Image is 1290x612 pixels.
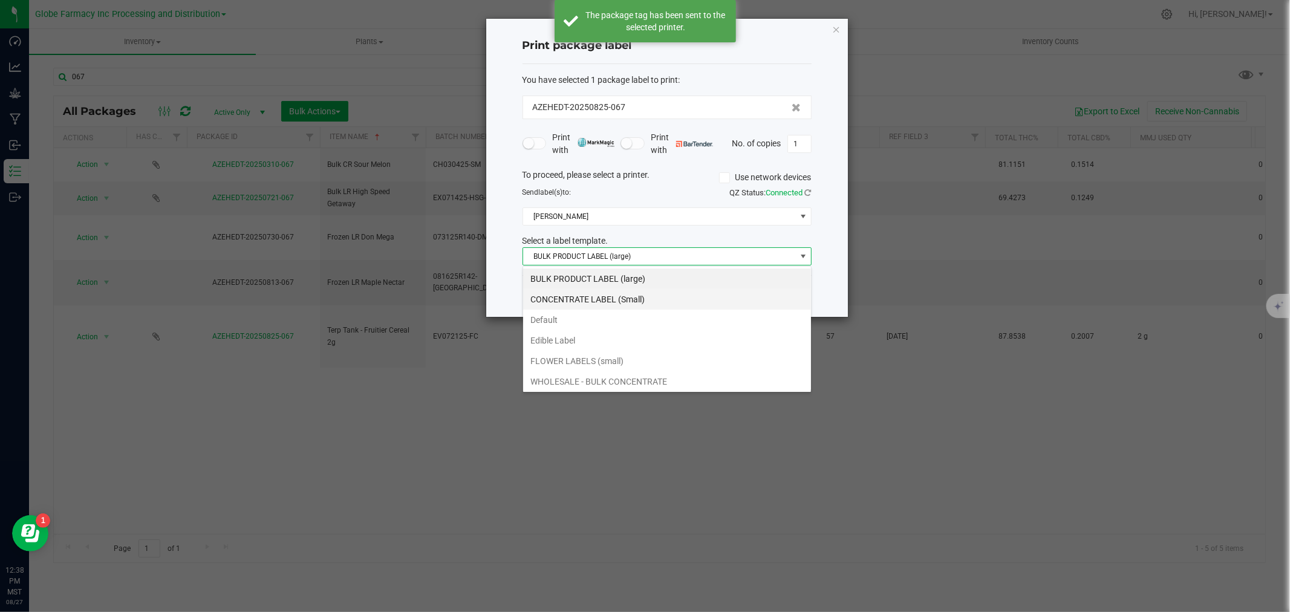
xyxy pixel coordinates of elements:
span: AZEHEDT-20250825-067 [533,101,626,114]
span: Connected [766,188,803,197]
span: Print with [552,131,614,157]
li: BULK PRODUCT LABEL (large) [523,269,811,289]
li: Default [523,310,811,330]
iframe: Resource center [12,515,48,552]
span: QZ Status: [730,188,812,197]
div: Select a label template. [513,235,821,247]
img: bartender.png [676,141,713,147]
div: To proceed, please select a printer. [513,169,821,187]
li: WHOLESALE - BULK CONCENTRATE [523,371,811,392]
div: The package tag has been sent to the selected printer. [585,9,727,33]
iframe: Resource center unread badge [36,513,50,528]
div: : [523,74,812,86]
span: label(s) [539,188,563,197]
span: Send to: [523,188,572,197]
span: BULK PRODUCT LABEL (large) [523,248,796,265]
img: mark_magic_cybra.png [578,138,614,147]
span: Print with [651,131,713,157]
span: No. of copies [732,138,781,148]
label: Use network devices [719,171,812,184]
li: CONCENTRATE LABEL (Small) [523,289,811,310]
span: You have selected 1 package label to print [523,75,679,85]
h4: Print package label [523,38,812,54]
span: [PERSON_NAME] [523,208,796,225]
li: FLOWER LABELS (small) [523,351,811,371]
li: Edible Label [523,330,811,351]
